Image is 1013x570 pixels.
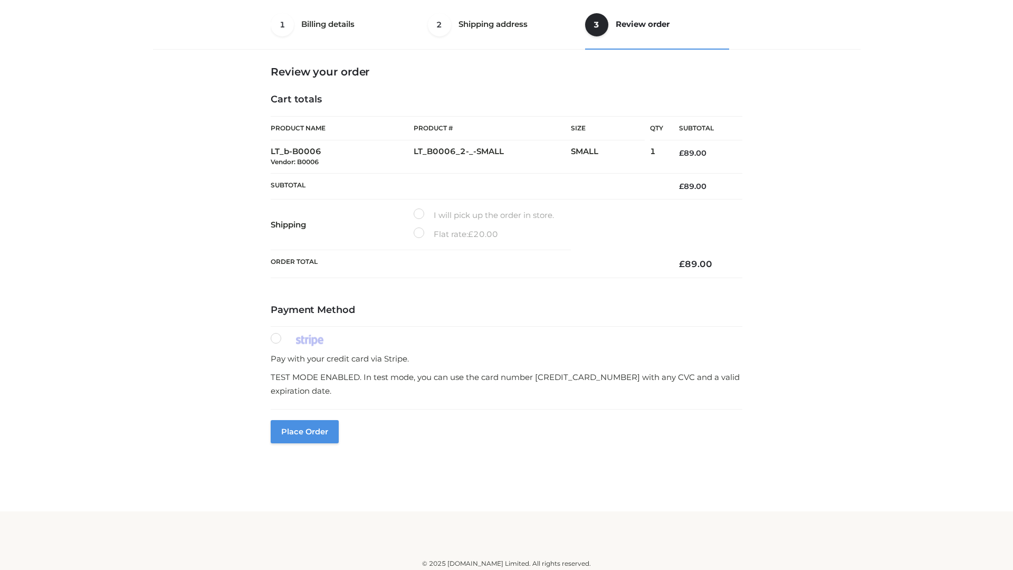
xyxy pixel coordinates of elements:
bdi: 89.00 [679,148,706,158]
bdi: 89.00 [679,182,706,191]
td: 1 [650,140,663,174]
p: Pay with your credit card via Stripe. [271,352,742,366]
button: Place order [271,420,339,443]
h4: Cart totals [271,94,742,106]
div: © 2025 [DOMAIN_NAME] Limited. All rights reserved. [157,558,856,569]
th: Subtotal [271,173,663,199]
small: Vendor: B0006 [271,158,319,166]
td: LT_B0006_2-_-SMALL [414,140,571,174]
bdi: 20.00 [468,229,498,239]
span: £ [679,148,684,158]
span: £ [468,229,473,239]
th: Size [571,117,645,140]
th: Subtotal [663,117,742,140]
td: LT_b-B0006 [271,140,414,174]
span: £ [679,182,684,191]
span: £ [679,259,685,269]
th: Product # [414,116,571,140]
h4: Payment Method [271,305,742,316]
bdi: 89.00 [679,259,712,269]
th: Qty [650,116,663,140]
th: Shipping [271,199,414,250]
h3: Review your order [271,65,742,78]
th: Product Name [271,116,414,140]
p: TEST MODE ENABLED. In test mode, you can use the card number [CREDIT_CARD_NUMBER] with any CVC an... [271,370,742,397]
th: Order Total [271,250,663,278]
label: I will pick up the order in store. [414,208,554,222]
label: Flat rate: [414,227,498,241]
td: SMALL [571,140,650,174]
